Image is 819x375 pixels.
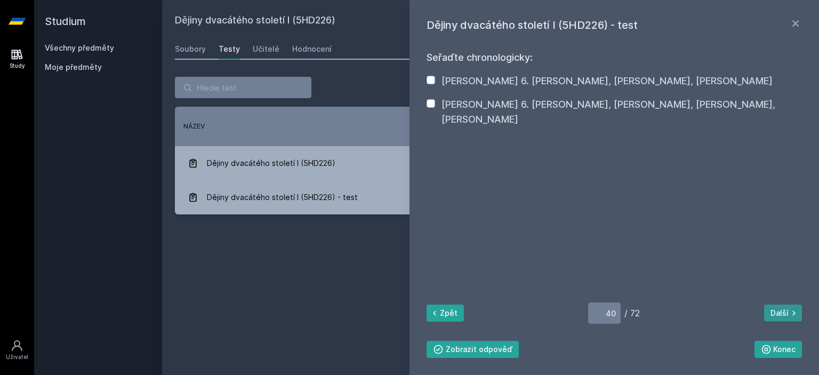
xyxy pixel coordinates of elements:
button: Název [183,122,205,131]
div: Study [10,62,25,70]
a: Uživatel [2,334,32,366]
span: Dějiny dvacátého století I (5HD226) - test [207,187,358,208]
input: Hledej test [175,77,311,98]
h3: Seřaďte chronologicky: [427,50,802,65]
a: Dějiny dvacátého století I (5HD226) [DATE] 1 [175,146,806,180]
div: Testy [219,44,240,54]
a: Dějiny dvacátého století I (5HD226) - test [DATE] 72 [175,180,806,214]
h2: Dějiny dvacátého století I (5HD226) [175,13,687,30]
span: Dějiny dvacátého století I (5HD226) [207,153,335,174]
a: Hodnocení [292,38,332,60]
a: Study [2,43,32,75]
a: Učitelé [253,38,279,60]
div: Učitelé [253,44,279,54]
a: Testy [219,38,240,60]
div: Hodnocení [292,44,332,54]
label: [PERSON_NAME] 6. [PERSON_NAME], [PERSON_NAME], [PERSON_NAME] [441,75,773,86]
span: Moje předměty [45,62,102,73]
a: Všechny předměty [45,43,114,52]
div: Uživatel [6,353,28,361]
div: Soubory [175,44,206,54]
label: [PERSON_NAME] 6. [PERSON_NAME], [PERSON_NAME], [PERSON_NAME], [PERSON_NAME] [441,99,775,125]
a: Soubory [175,38,206,60]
